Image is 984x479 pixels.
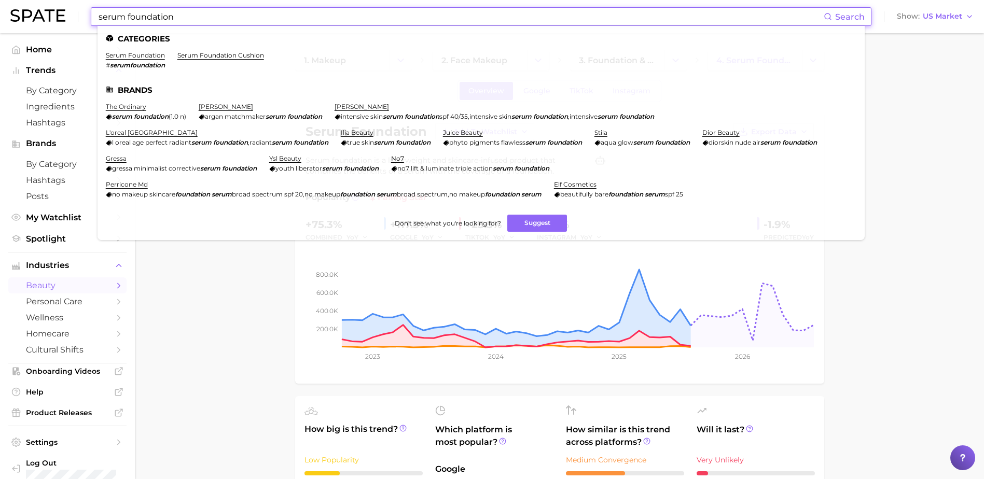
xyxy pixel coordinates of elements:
[26,66,109,75] span: Trends
[26,86,109,95] span: by Category
[304,423,423,448] span: How big is this trend?
[8,405,127,420] a: Product Releases
[341,112,383,120] span: intensive skin
[365,353,380,360] tspan: 2023
[702,129,740,136] a: dior beauty
[269,154,301,162] a: ysl beauty
[26,175,109,185] span: Hashtags
[106,34,856,43] li: Categories
[304,190,340,198] span: no makeup
[697,454,815,466] div: Very Unlikely
[435,424,553,458] span: Which platform is most popular?
[8,277,127,293] a: beauty
[449,190,485,198] span: no makeup
[213,138,248,146] em: foundation
[106,154,127,162] a: gressa
[697,424,815,448] span: Will it last?
[26,139,109,148] span: Brands
[374,138,394,146] em: serum
[8,156,127,172] a: by Category
[439,112,468,120] span: spf 40/35
[26,118,109,128] span: Hashtags
[26,329,109,339] span: homecare
[106,180,148,188] a: perricone md
[397,164,493,172] span: no7 lift & luminate triple action
[566,471,684,475] div: 5 / 10
[8,293,127,309] a: personal care
[897,13,920,19] span: Show
[205,112,266,120] span: argan matchmaker
[304,454,423,466] div: Low Popularity
[106,103,146,110] a: the ordinary
[26,297,109,306] span: personal care
[347,138,374,146] span: true skin
[26,45,109,54] span: Home
[633,138,654,146] em: serum
[250,138,272,146] span: radiant
[760,138,781,146] em: serum
[619,112,654,120] em: foundation
[26,313,109,322] span: wellness
[26,102,109,111] span: Ingredients
[395,219,501,227] span: Don't see what you're looking for?
[8,63,127,78] button: Trends
[112,190,175,198] span: no makeup skincare
[8,231,127,247] a: Spotlight
[26,367,109,376] span: Onboarding Videos
[598,112,618,120] em: serum
[26,234,109,244] span: Spotlight
[26,438,109,447] span: Settings
[199,103,253,110] a: [PERSON_NAME]
[26,408,109,417] span: Product Releases
[515,164,549,172] em: foundation
[554,180,597,188] a: elf cosmetics
[304,471,423,475] div: 3 / 10
[488,353,504,360] tspan: 2024
[525,138,546,146] em: serum
[200,164,220,172] em: serum
[177,51,264,59] a: serum foundation cushion
[782,138,817,146] em: foundation
[697,471,815,475] div: 1 / 10
[601,138,633,146] span: aqua glow
[10,9,65,22] img: SPATE
[734,353,750,360] tspan: 2026
[341,129,373,136] a: ilia beauty
[377,190,397,198] em: serum
[570,112,598,120] span: intensive
[594,129,607,136] a: stila
[26,280,109,290] span: beauty
[8,41,127,58] a: Home
[134,112,169,120] em: foundation
[665,190,683,198] span: spf 25
[405,112,439,120] em: foundation
[232,190,303,198] span: broad spectrum spf 20
[8,209,127,226] a: My Watchlist
[709,138,760,146] span: diorskin nude air
[106,86,856,94] li: Brands
[383,112,403,120] em: serum
[560,190,608,198] span: beautifully bare
[391,154,404,162] a: no7
[547,138,582,146] em: foundation
[222,164,257,172] em: foundation
[26,261,109,270] span: Industries
[26,345,109,355] span: cultural shifts
[266,112,286,120] em: serum
[485,190,520,198] em: foundation
[335,112,654,120] div: , ,
[566,424,684,448] span: How similar is this trend across platforms?
[8,363,127,379] a: Onboarding Videos
[655,138,690,146] em: foundation
[566,454,684,466] div: Medium Convergence
[397,190,448,198] span: broad spectrum
[8,326,127,342] a: homecare
[344,164,379,172] em: foundation
[8,188,127,204] a: Posts
[396,138,431,146] em: foundation
[212,190,232,198] em: serum
[106,138,328,146] div: ,
[435,463,553,475] span: Google
[26,213,109,222] span: My Watchlist
[802,233,814,241] span: YoY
